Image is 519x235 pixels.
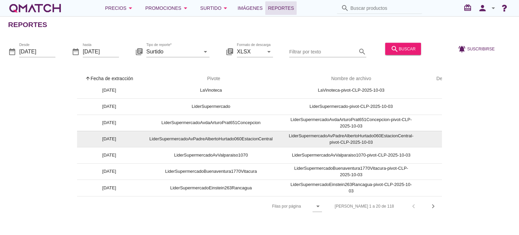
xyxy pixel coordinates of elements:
[265,1,297,15] a: Reportes
[140,1,195,15] button: Promociones
[146,46,200,57] input: Tipo de reporte*
[85,76,91,81] i: arrow_upward
[281,115,422,131] td: LiderSupermercadoAvdaArturoPrat651Concepcion-pivot-CLP-2025-10-03
[141,180,281,196] td: LiderSupermercadoEinstein263Rancagua
[391,45,416,53] div: buscar
[181,4,190,12] i: arrow_drop_down
[458,45,467,53] i: notifications_active
[476,3,489,13] i: person
[226,47,234,55] i: library_books
[83,46,119,57] input: hasta
[464,4,474,12] i: redeem
[19,46,55,57] input: Desde
[429,202,437,210] i: chevron_right
[281,131,422,147] td: LiderSupermercadoAvPadreAlbertoHurtado060EstacionCentral-pivot-CLP-2025-10-03
[141,69,281,88] th: Pivote: Not sorted. Activate to sort ascending.
[350,3,418,14] input: Buscar productos
[141,82,281,98] td: LaVinoteca
[141,131,281,147] td: LiderSupermercadoAvPadreAlbertoHurtado060EstacionCentral
[77,147,141,163] td: [DATE]
[195,1,235,15] button: Surtido
[100,1,140,15] button: Precios
[204,196,322,216] div: Filas por página
[77,82,141,98] td: [DATE]
[237,46,264,57] input: Formato de descarga
[141,147,281,163] td: LiderSupermercadoAvValparaiso1070
[145,4,190,12] div: Promociones
[281,69,422,88] th: Nombre de archivo: Not sorted.
[200,4,230,12] div: Surtido
[77,163,141,180] td: [DATE]
[467,46,495,52] span: Suscribirse
[289,46,357,57] input: Filtrar por texto
[238,4,263,12] span: Imágenes
[105,4,134,12] div: Precios
[281,147,422,163] td: LiderSupermercadoAvValparaiso1070-pivot-CLP-2025-10-03
[141,115,281,131] td: LiderSupermercadoAvdaArturoPrat651Concepcion
[268,4,294,12] span: Reportes
[281,163,422,180] td: LiderSupermercadoBuenaventura1770Vitacura-pivot-CLP-2025-10-03
[358,47,366,55] i: search
[77,180,141,196] td: [DATE]
[141,163,281,180] td: LiderSupermercadoBuenaventura1770Vitacura
[422,69,473,88] th: Descargar: Not sorted.
[135,47,143,55] i: library_books
[281,180,422,196] td: LiderSupermercadoEinstein263Rancagua-pivot-CLP-2025-10-03
[126,4,134,12] i: arrow_drop_down
[77,98,141,115] td: [DATE]
[141,98,281,115] td: LiderSupermercado
[201,47,209,55] i: arrow_drop_down
[72,47,80,55] i: date_range
[8,47,16,55] i: date_range
[77,69,141,88] th: Fecha de extracción: Sorted ascending. Activate to sort descending.
[341,4,349,12] i: search
[221,4,229,12] i: arrow_drop_down
[335,203,394,209] div: [PERSON_NAME] 1 a 20 de 118
[8,1,62,15] a: white-qmatch-logo
[489,4,497,12] i: arrow_drop_down
[452,43,500,55] button: Suscribirse
[281,82,422,98] td: LaVinoteca-pivot-CLP-2025-10-03
[265,47,273,55] i: arrow_drop_down
[8,19,47,30] h2: Reportes
[281,98,422,115] td: LiderSupermercado-pivot-CLP-2025-10-03
[77,131,141,147] td: [DATE]
[427,200,439,212] button: Next page
[385,43,421,55] button: buscar
[314,202,322,210] i: arrow_drop_down
[235,1,265,15] a: Imágenes
[77,115,141,131] td: [DATE]
[391,45,399,53] i: search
